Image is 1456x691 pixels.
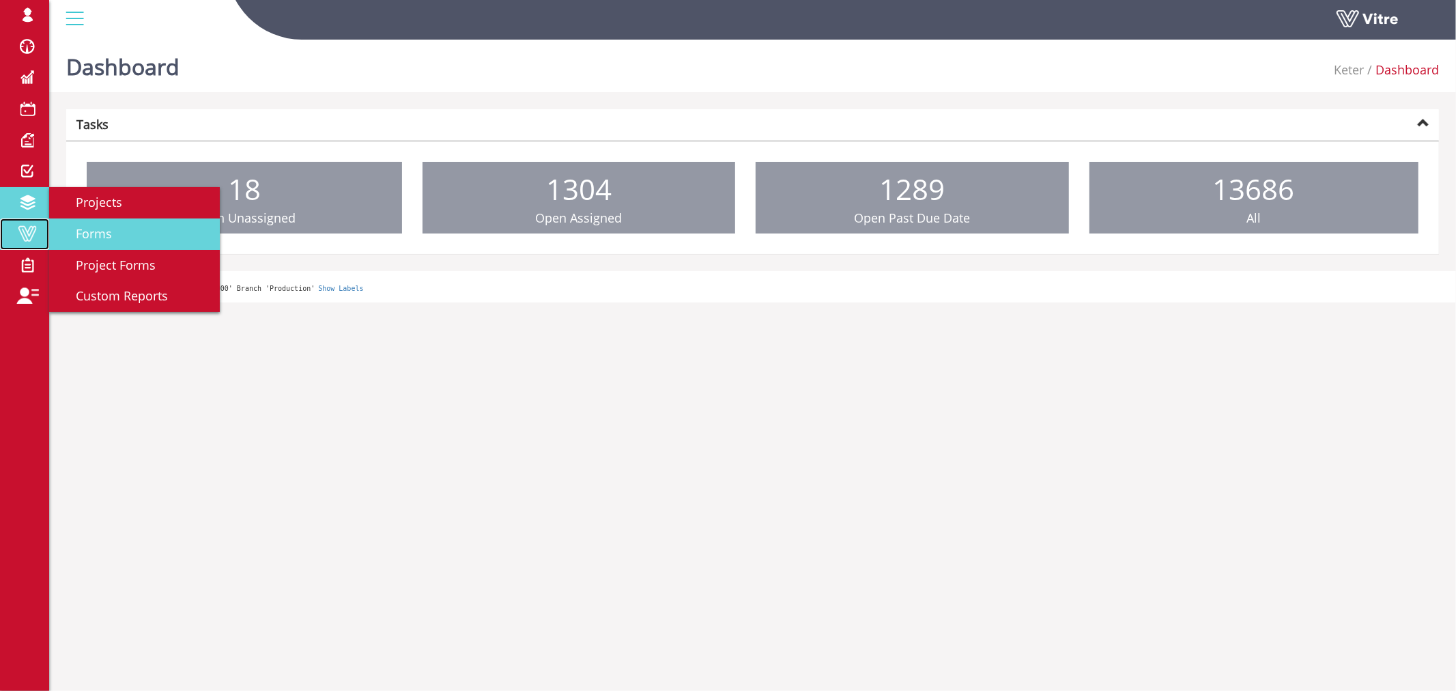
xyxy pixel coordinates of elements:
a: Project Forms [49,250,220,281]
span: 1304 [546,169,612,208]
a: Keter [1334,61,1364,78]
span: 1289 [879,169,945,208]
span: Open Past Due Date [854,210,970,226]
a: Custom Reports [49,281,220,312]
span: Forms [59,225,112,242]
h1: Dashboard [66,34,180,92]
a: 18 Open Unassigned [87,162,402,234]
span: Open Assigned [535,210,622,226]
a: 1289 Open Past Due Date [756,162,1069,234]
a: Show Labels [318,285,363,292]
li: Dashboard [1364,61,1439,79]
span: Project Forms [59,257,156,273]
span: Custom Reports [59,287,168,304]
strong: Tasks [76,116,109,132]
a: 1304 Open Assigned [423,162,736,234]
span: 18 [228,169,261,208]
span: Open Unassigned [193,210,296,226]
a: Projects [49,187,220,218]
a: 13686 All [1089,162,1419,234]
span: All [1246,210,1261,226]
a: Forms [49,218,220,250]
span: 13686 [1213,169,1295,208]
span: Projects [59,194,122,210]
